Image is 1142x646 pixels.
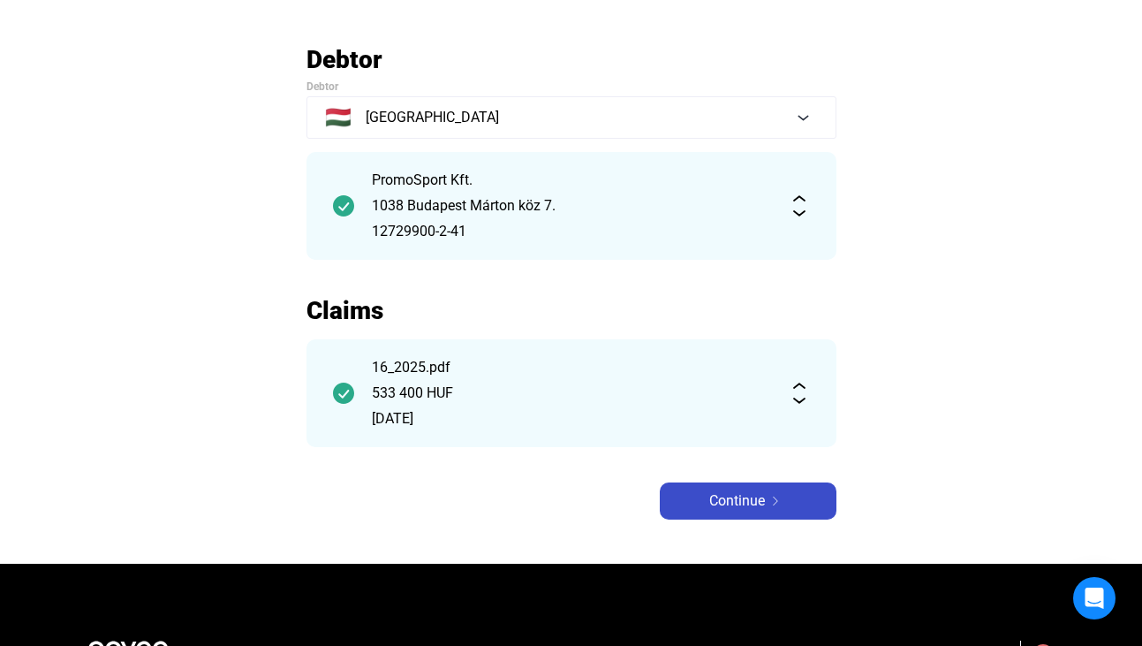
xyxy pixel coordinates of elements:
[789,195,810,217] img: expand
[789,383,810,404] img: expand
[372,221,771,242] div: 12729900-2-41
[366,107,499,128] span: [GEOGRAPHIC_DATA]
[372,195,771,217] div: 1038 Budapest Márton köz 7.
[1073,577,1116,619] div: Open Intercom Messenger
[325,107,352,128] span: 🇭🇺
[660,483,836,520] button: Continuearrow-right-white
[306,295,836,326] h2: Claims
[306,96,836,139] button: 🇭🇺[GEOGRAPHIC_DATA]
[372,357,771,378] div: 16_2025.pdf
[372,408,771,429] div: [DATE]
[765,497,786,505] img: arrow-right-white
[306,80,338,93] span: Debtor
[372,383,771,404] div: 533 400 HUF
[333,383,354,404] img: checkmark-darker-green-circle
[333,195,354,217] img: checkmark-darker-green-circle
[709,490,765,512] span: Continue
[372,170,771,191] div: PromoSport Kft.
[306,44,836,75] h2: Debtor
